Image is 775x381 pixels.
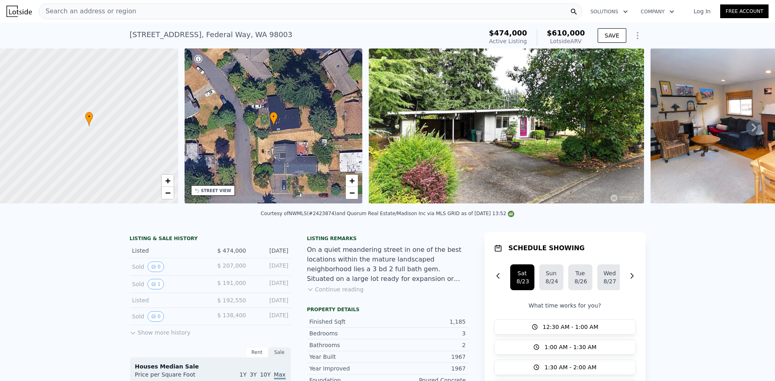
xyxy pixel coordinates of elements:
a: Zoom in [162,175,174,187]
div: Sold [132,311,204,322]
div: [DATE] [253,262,289,272]
div: [DATE] [253,311,289,322]
div: Tue [575,269,586,277]
button: Sat8/23 [510,264,534,290]
span: $ 474,000 [217,247,246,254]
button: Tue8/26 [568,264,592,290]
button: 1:00 AM - 1:30 AM [494,339,636,355]
span: • [270,113,278,120]
div: Sold [132,279,204,289]
div: 1967 [388,353,466,361]
div: Property details [307,306,468,313]
div: • [270,112,278,126]
a: Zoom in [346,175,358,187]
div: Sold [132,262,204,272]
button: Sun8/24 [539,264,563,290]
div: 8/26 [575,277,586,285]
button: Show more history [130,325,191,337]
span: − [349,188,355,198]
button: View historical data [148,279,164,289]
div: Courtesy of NWMLS (#2423874) and Quorum Real Estate/Madison Inc via MLS GRID as of [DATE] 13:52 [261,211,514,216]
div: Finished Sqft [310,318,388,326]
button: Show Options [630,27,646,44]
div: 1967 [388,364,466,373]
div: Wed [604,269,615,277]
span: 1:00 AM - 1:30 AM [544,343,596,351]
a: Zoom out [346,187,358,199]
div: 8/27 [604,277,615,285]
span: 3Y [250,371,257,378]
button: 12:30 AM - 1:00 AM [494,319,636,335]
div: 2 [388,341,466,349]
span: $ 191,000 [217,280,246,286]
div: Year Built [310,353,388,361]
span: $ 207,000 [217,262,246,269]
button: Company [634,4,681,19]
div: STREET VIEW [201,188,231,194]
span: + [349,176,355,186]
span: Active Listing [489,38,527,44]
p: What time works for you? [494,301,636,310]
div: Bedrooms [310,329,388,337]
div: Sale [268,347,291,358]
button: 1:30 AM - 2:00 AM [494,360,636,375]
div: Houses Median Sale [135,362,286,371]
span: • [85,113,93,120]
button: View historical data [148,262,164,272]
div: LISTING & SALE HISTORY [130,235,291,243]
div: 3 [388,329,466,337]
button: Wed8/27 [597,264,621,290]
span: $610,000 [547,29,585,37]
div: Bathrooms [310,341,388,349]
span: 12:30 AM - 1:00 AM [543,323,598,331]
div: Listing remarks [307,235,468,242]
div: [STREET_ADDRESS] , Federal Way , WA 98003 [130,29,293,40]
button: Continue reading [307,285,364,293]
div: 1,185 [388,318,466,326]
div: 8/24 [546,277,557,285]
span: $ 138,400 [217,312,246,318]
span: − [165,188,170,198]
span: Max [274,371,286,379]
div: Year Improved [310,364,388,373]
span: 10Y [260,371,270,378]
div: 8/23 [517,277,528,285]
div: Sun [546,269,557,277]
span: 1:30 AM - 2:00 AM [544,363,596,371]
h1: SCHEDULE SHOWING [509,243,585,253]
a: Zoom out [162,187,174,199]
a: Free Account [720,4,769,18]
img: Lotside [6,6,32,17]
button: View historical data [148,311,164,322]
span: $474,000 [489,29,527,37]
a: Log In [684,7,720,15]
span: $ 192,550 [217,297,246,304]
div: Rent [246,347,268,358]
div: [DATE] [253,296,289,304]
span: + [165,176,170,186]
img: NWMLS Logo [508,211,514,217]
div: Listed [132,247,204,255]
button: Solutions [584,4,634,19]
div: • [85,112,93,126]
span: 1Y [239,371,246,378]
div: Sat [517,269,528,277]
div: Listed [132,296,204,304]
div: Lotside ARV [547,37,585,45]
div: On a quiet meandering street in one of the best locations within the mature landscaped neighborho... [307,245,468,284]
div: [DATE] [253,279,289,289]
img: Sale: 167525493 Parcel: 97244571 [369,48,644,203]
span: Search an address or region [39,6,136,16]
button: SAVE [598,28,626,43]
div: [DATE] [253,247,289,255]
